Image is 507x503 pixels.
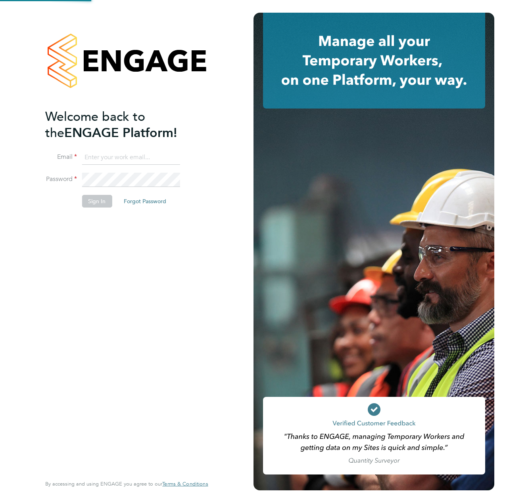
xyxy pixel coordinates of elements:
[82,151,180,165] input: Enter your work email...
[82,195,112,208] button: Sign In
[45,480,208,487] span: By accessing and using ENGAGE you agree to our
[45,153,77,161] label: Email
[117,195,173,208] button: Forgot Password
[45,109,200,141] h2: ENGAGE Platform!
[162,481,208,487] a: Terms & Conditions
[45,175,77,183] label: Password
[45,109,145,141] span: Welcome back to the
